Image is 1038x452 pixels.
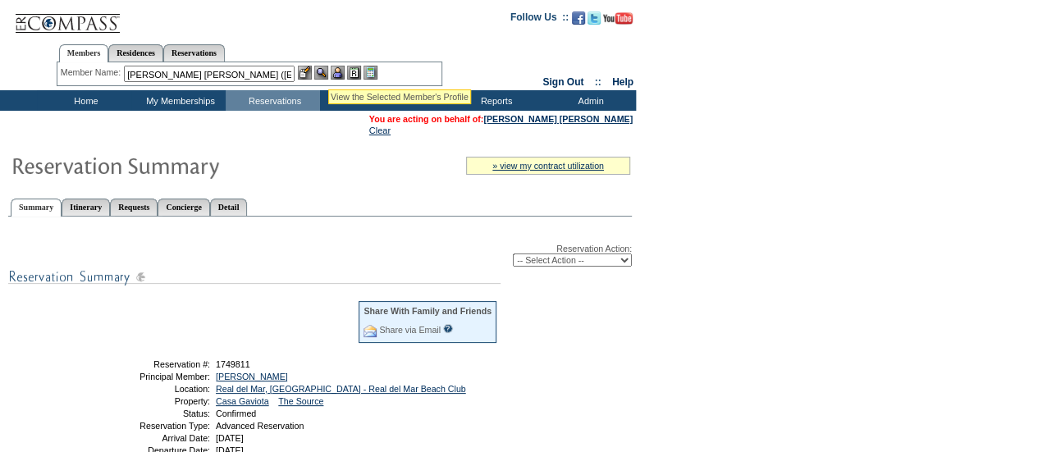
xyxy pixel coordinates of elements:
[331,66,345,80] img: Impersonate
[110,199,158,216] a: Requests
[226,90,320,111] td: Reservations
[298,66,312,80] img: b_edit.gif
[603,12,633,25] img: Subscribe to our YouTube Channel
[612,76,633,88] a: Help
[131,90,226,111] td: My Memberships
[572,16,585,26] a: Become our fan on Facebook
[320,90,447,111] td: Vacation Collection
[93,409,210,418] td: Status:
[572,11,585,25] img: Become our fan on Facebook
[11,199,62,217] a: Summary
[331,92,469,102] div: View the Selected Member's Profile
[347,66,361,80] img: Reservations
[588,16,601,26] a: Follow us on Twitter
[542,90,636,111] td: Admin
[61,66,124,80] div: Member Name:
[216,384,466,394] a: Real del Mar, [GEOGRAPHIC_DATA] - Real del Mar Beach Club
[210,199,248,216] a: Detail
[8,267,501,287] img: subTtlResSummary.gif
[216,433,244,443] span: [DATE]
[595,76,601,88] span: ::
[603,16,633,26] a: Subscribe to our YouTube Channel
[510,10,569,30] td: Follow Us ::
[216,372,288,381] a: [PERSON_NAME]
[8,244,632,267] div: Reservation Action:
[93,421,210,431] td: Reservation Type:
[379,325,441,335] a: Share via Email
[447,90,542,111] td: Reports
[369,126,391,135] a: Clear
[11,148,339,181] img: Reservaton Summary
[62,199,110,216] a: Itinerary
[278,396,323,406] a: The Source
[37,90,131,111] td: Home
[216,409,256,418] span: Confirmed
[483,114,633,124] a: [PERSON_NAME] [PERSON_NAME]
[93,396,210,406] td: Property:
[93,359,210,369] td: Reservation #:
[364,66,377,80] img: b_calculator.gif
[108,44,163,62] a: Residences
[59,44,109,62] a: Members
[216,396,269,406] a: Casa Gaviota
[369,114,633,124] font: You are acting on behalf of:
[216,421,304,431] span: Advanced Reservation
[158,199,209,216] a: Concierge
[314,66,328,80] img: View
[443,324,453,333] input: What is this?
[163,44,225,62] a: Reservations
[93,433,210,443] td: Arrival Date:
[93,372,210,381] td: Principal Member:
[492,161,604,171] a: » view my contract utilization
[542,76,583,88] a: Sign Out
[588,11,601,25] img: Follow us on Twitter
[93,384,210,394] td: Location:
[216,359,250,369] span: 1749811
[364,306,492,316] div: Share With Family and Friends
